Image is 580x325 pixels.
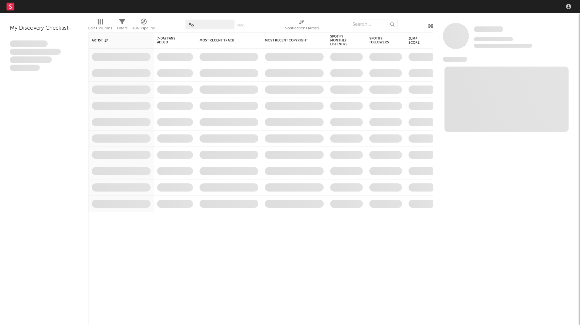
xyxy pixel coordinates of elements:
[474,37,513,41] span: Tracking Since: [DATE]
[330,35,353,46] div: Spotify Monthly Listeners
[117,16,127,35] div: Filters
[88,16,112,35] div: Edit Columns
[200,39,249,42] div: Most Recent Track
[157,37,183,44] span: 7-Day Fans Added
[284,24,319,32] div: Notifications (Artist)
[92,39,141,42] div: Artist
[443,57,467,62] span: News Feed
[10,49,61,55] span: Integer aliquet in purus et
[474,44,532,48] span: 0 fans last week
[237,23,245,27] button: Save
[117,24,127,32] div: Filters
[349,20,398,29] input: Search...
[132,24,155,32] div: A&R Pipeline
[369,37,392,44] div: Spotify Followers
[474,26,503,32] span: Some Artist
[284,16,319,35] div: Notifications (Artist)
[265,39,314,42] div: Most Recent Copyright
[409,37,425,45] div: Jump Score
[10,56,52,63] span: Praesent ac interdum
[88,24,112,32] div: Edit Columns
[132,16,155,35] div: A&R Pipeline
[10,65,40,71] span: Aliquam viverra
[474,26,503,33] a: Some Artist
[10,40,48,47] span: Lorem ipsum dolor
[10,24,78,32] div: My Discovery Checklist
